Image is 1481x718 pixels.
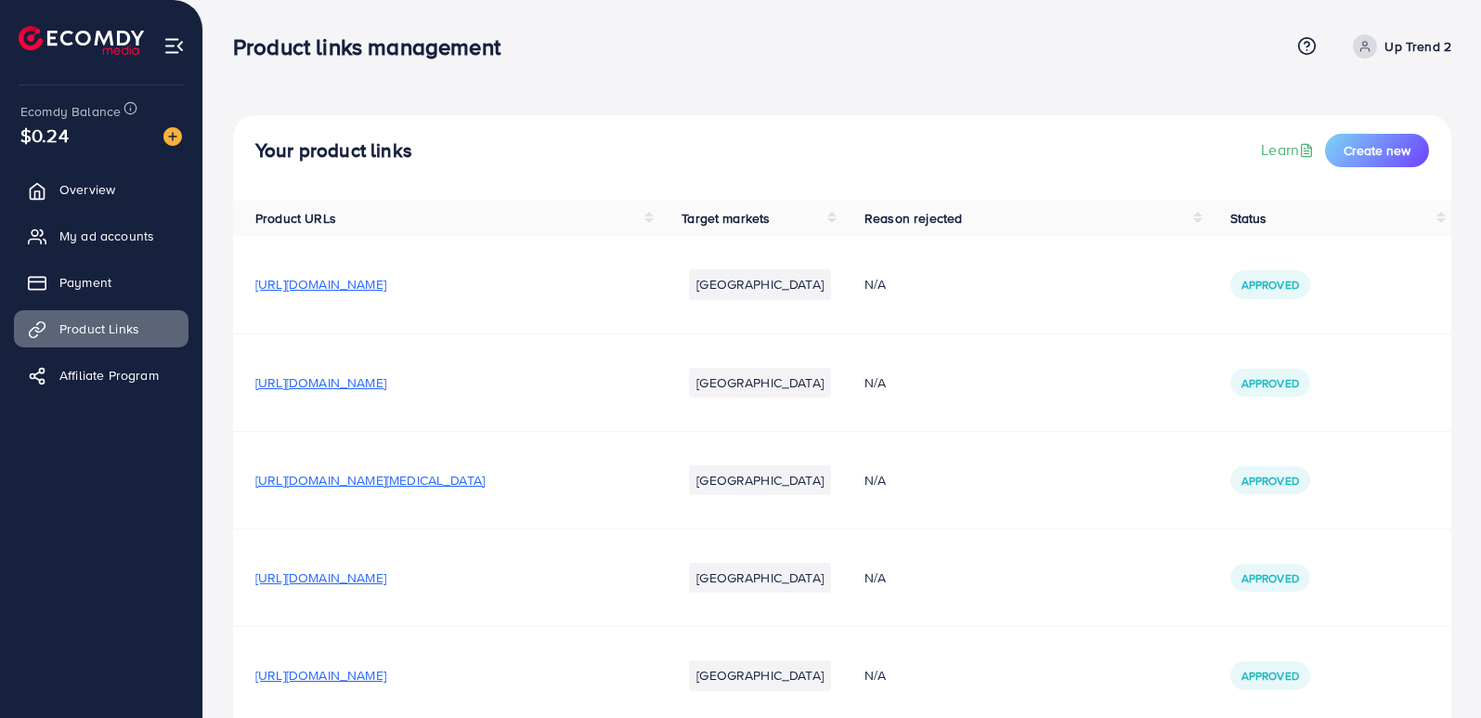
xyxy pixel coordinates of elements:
[1241,375,1299,391] span: Approved
[864,666,886,685] span: N/A
[19,119,70,152] span: $0.24
[689,368,831,398] li: [GEOGRAPHIC_DATA]
[255,209,336,228] span: Product URLs
[864,373,886,392] span: N/A
[59,227,154,245] span: My ad accounts
[14,310,188,347] a: Product Links
[1325,134,1429,167] button: Create new
[163,127,182,146] img: image
[14,357,188,394] a: Affiliate Program
[20,102,121,121] span: Ecomdy Balance
[689,660,831,690] li: [GEOGRAPHIC_DATA]
[689,465,831,495] li: [GEOGRAPHIC_DATA]
[682,209,770,228] span: Target markets
[255,666,386,685] span: [URL][DOMAIN_NAME]
[864,275,886,294] span: N/A
[255,373,386,392] span: [URL][DOMAIN_NAME]
[14,171,188,208] a: Overview
[864,471,886,490] span: N/A
[1241,668,1299,684] span: Approved
[255,568,386,587] span: [URL][DOMAIN_NAME]
[689,563,831,593] li: [GEOGRAPHIC_DATA]
[255,471,485,490] span: [URL][DOMAIN_NAME][MEDICAL_DATA]
[14,264,188,301] a: Payment
[59,320,139,338] span: Product Links
[19,26,144,55] img: logo
[163,35,185,57] img: menu
[233,33,515,60] h3: Product links management
[59,366,159,385] span: Affiliate Program
[1345,34,1451,59] a: Up Trend 2
[1230,209,1267,228] span: Status
[255,275,386,294] span: [URL][DOMAIN_NAME]
[689,269,831,299] li: [GEOGRAPHIC_DATA]
[59,273,111,292] span: Payment
[1384,35,1451,58] p: Up Trend 2
[1344,141,1410,160] span: Create new
[1241,473,1299,489] span: Approved
[1241,570,1299,586] span: Approved
[14,217,188,255] a: My ad accounts
[1402,634,1467,704] iframe: Chat
[1241,277,1299,293] span: Approved
[255,139,412,163] h4: Your product links
[1261,139,1318,161] a: Learn
[864,568,886,587] span: N/A
[59,180,115,199] span: Overview
[864,209,962,228] span: Reason rejected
